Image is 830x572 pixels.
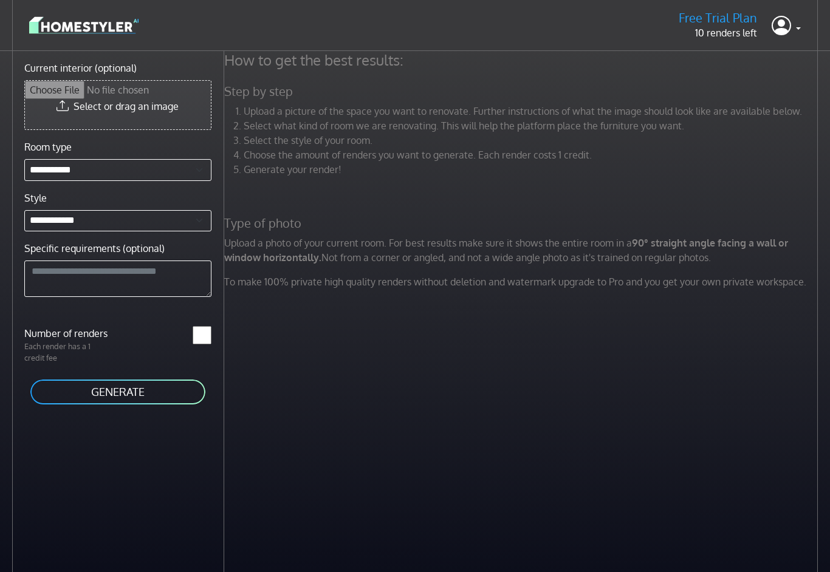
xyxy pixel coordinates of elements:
[217,274,828,289] p: To make 100% private high quality renders without deletion and watermark upgrade to Pro and you g...
[29,15,139,36] img: logo-3de290ba35641baa71223ecac5eacb59cb85b4c7fdf211dc9aaecaaee71ea2f8.svg
[679,10,757,26] h5: Free Trial Plan
[24,191,47,205] label: Style
[244,148,821,162] li: Choose the amount of renders you want to generate. Each render costs 1 credit.
[244,118,821,133] li: Select what kind of room we are renovating. This will help the platform place the furniture you w...
[217,216,828,231] h5: Type of photo
[217,236,828,265] p: Upload a photo of your current room. For best results make sure it shows the entire room in a Not...
[17,341,118,364] p: Each render has a 1 credit fee
[679,26,757,40] p: 10 renders left
[217,51,828,69] h4: How to get the best results:
[24,140,72,154] label: Room type
[24,241,165,256] label: Specific requirements (optional)
[224,237,788,264] strong: 90° straight angle facing a wall or window horizontally.
[217,84,828,99] h5: Step by step
[244,162,821,177] li: Generate your render!
[17,326,118,341] label: Number of renders
[24,61,137,75] label: Current interior (optional)
[244,104,821,118] li: Upload a picture of the space you want to renovate. Further instructions of what the image should...
[244,133,821,148] li: Select the style of your room.
[29,378,207,406] button: GENERATE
